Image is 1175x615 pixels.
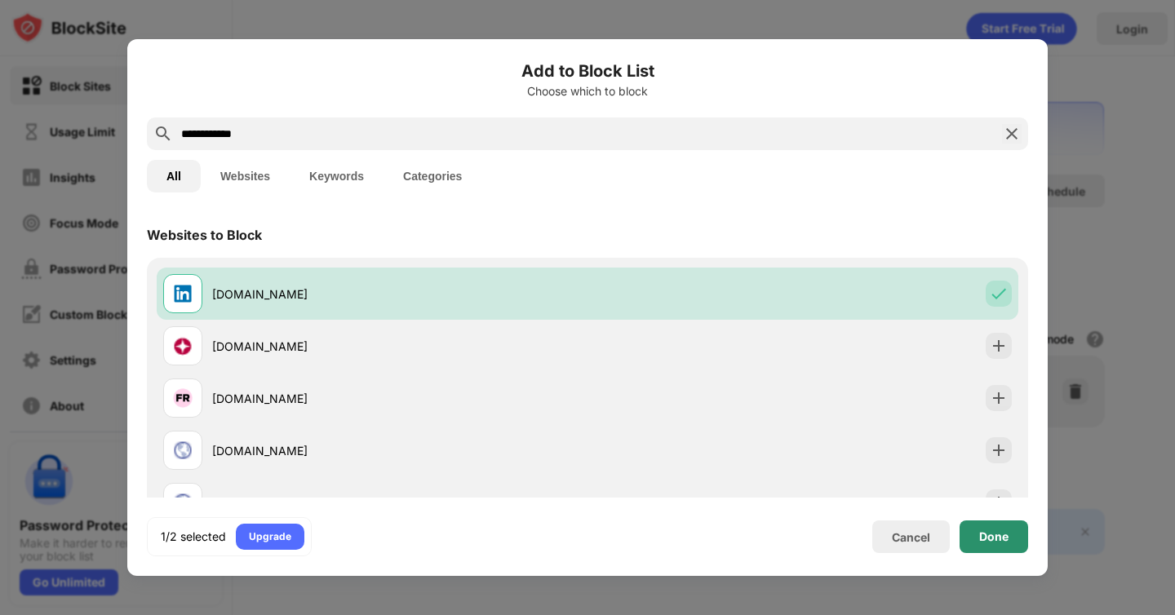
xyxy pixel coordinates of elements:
button: All [147,160,201,192]
div: Done [979,530,1009,543]
div: Websites to Block [147,227,262,243]
div: Choose which to block [147,85,1028,98]
h6: Add to Block List [147,59,1028,83]
div: Cancel [892,530,930,544]
img: favicons [173,493,193,512]
img: search.svg [153,124,173,144]
button: Keywords [290,160,384,192]
div: [DOMAIN_NAME] [212,442,587,459]
div: [DOMAIN_NAME] [212,338,587,355]
img: favicons [173,440,193,460]
div: [DOMAIN_NAME] [212,390,587,407]
div: [DOMAIN_NAME] [212,285,587,303]
button: Categories [384,160,481,192]
div: [DOMAIN_NAME] [212,494,587,511]
div: 1/2 selected [161,529,226,545]
div: Upgrade [249,529,291,545]
img: favicons [173,336,193,356]
img: favicons [173,284,193,303]
img: favicons [173,388,193,408]
button: Websites [201,160,290,192]
img: search-close [1002,124,1022,144]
